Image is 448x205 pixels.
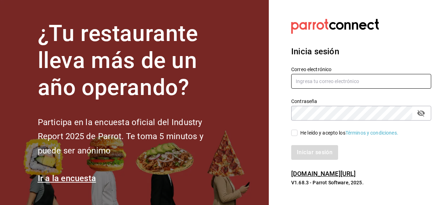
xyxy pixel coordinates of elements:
a: Términos y condiciones. [345,130,398,136]
a: [DOMAIN_NAME][URL] [291,170,356,177]
a: Ir a la encuesta [38,173,96,183]
input: Ingresa tu correo electrónico [291,74,431,89]
div: He leído y acepto los [300,129,398,137]
h2: Participa en la encuesta oficial del Industry Report 2025 de Parrot. Te toma 5 minutos y puede se... [38,115,227,158]
button: passwordField [415,107,427,119]
h3: Inicia sesión [291,45,431,58]
p: V1.68.3 - Parrot Software, 2025. [291,179,431,186]
label: Correo electrónico [291,67,431,72]
h1: ¿Tu restaurante lleva más de un año operando? [38,20,227,101]
label: Contraseña [291,99,431,104]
